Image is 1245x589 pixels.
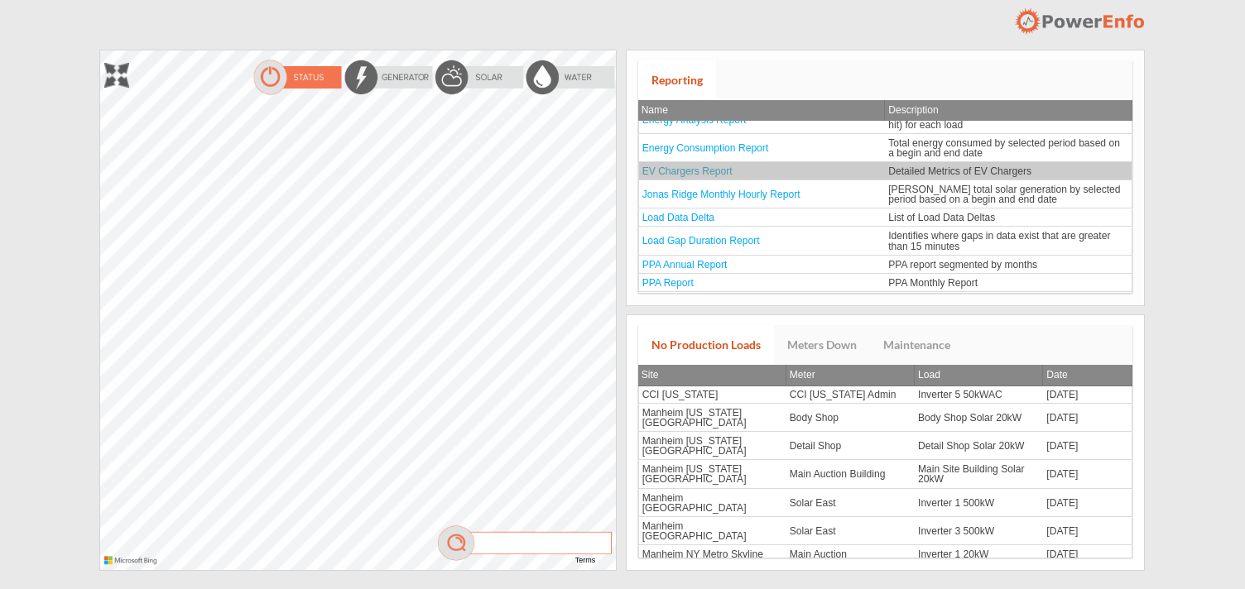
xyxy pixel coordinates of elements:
[786,432,915,460] td: Detail Shop
[434,59,525,96] img: solarOff.png
[786,386,915,404] td: CCI [US_STATE] Admin
[885,208,1132,227] td: List of Load Data Deltas
[885,274,1132,292] td: PPA Monthly Report
[642,165,733,177] a: EV Chargers Report
[638,100,886,121] th: Name
[1043,386,1132,404] td: [DATE]
[888,104,939,116] span: Description
[1043,404,1132,432] td: [DATE]
[1043,489,1132,517] td: [DATE]
[525,59,616,96] img: waterOff.png
[638,432,786,460] td: Manheim [US_STATE][GEOGRAPHIC_DATA]
[642,189,800,200] a: Jonas Ridge Monthly Hourly Report
[638,60,716,100] a: Reporting
[915,489,1043,517] td: Inverter 1 500kW
[885,100,1132,121] th: Description
[786,517,915,545] td: Solar East
[885,292,1132,320] td: Total solar generation by selected period based on a begin and end date
[915,386,1043,404] td: Inverter 5 50kWAC
[786,365,915,386] th: Meter
[642,104,668,116] span: Name
[638,489,786,517] td: Manheim [GEOGRAPHIC_DATA]
[1043,517,1132,545] td: [DATE]
[642,142,769,154] a: Energy Consumption Report
[786,460,915,488] td: Main Auction Building
[1046,369,1068,381] span: Date
[1043,432,1132,460] td: [DATE]
[104,63,129,88] img: zoom.png
[885,162,1132,180] td: Detailed Metrics of EV Chargers
[638,404,786,432] td: Manheim [US_STATE][GEOGRAPHIC_DATA]
[642,259,728,271] a: PPA Annual Report
[885,134,1132,162] td: Total energy consumed by selected period based on a begin and end date
[638,517,786,545] td: Manheim [GEOGRAPHIC_DATA]
[915,517,1043,545] td: Inverter 3 500kW
[885,227,1132,255] td: Identifies where gaps in data exist that are greater than 15 minutes
[642,212,714,223] a: Load Data Delta
[870,325,964,365] a: Maintenance
[786,404,915,432] td: Body Shop
[104,560,161,566] a: Microsoft Bing
[786,489,915,517] td: Solar East
[1043,365,1132,386] th: Date
[638,365,786,386] th: Site
[790,369,815,381] span: Meter
[885,256,1132,274] td: PPA report segmented by months
[915,460,1043,488] td: Main Site Building Solar 20kW
[638,325,774,365] a: No Production Loads
[915,432,1043,460] td: Detail Shop Solar 20kW
[774,325,870,365] a: Meters Down
[252,59,343,96] img: statusOn.png
[642,369,659,381] span: Site
[915,404,1043,432] td: Body Shop Solar 20kW
[1014,7,1144,36] img: logo
[915,365,1043,386] th: Load
[638,460,786,488] td: Manheim [US_STATE][GEOGRAPHIC_DATA]
[435,524,616,562] img: mag.png
[1043,460,1132,488] td: [DATE]
[885,180,1132,208] td: [PERSON_NAME] total solar generation by selected period based on a begin and end date
[642,235,760,247] a: Load Gap Duration Report
[642,277,694,289] a: PPA Report
[918,369,940,381] span: Load
[343,59,434,96] img: energyOff.png
[638,386,786,404] td: CCI [US_STATE]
